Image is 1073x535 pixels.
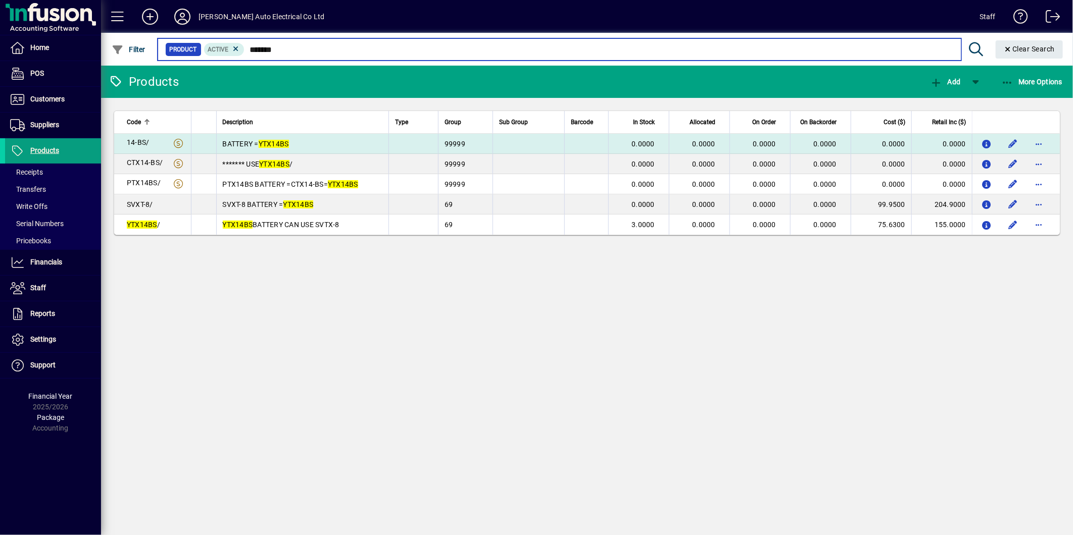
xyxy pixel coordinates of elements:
[134,8,166,26] button: Add
[884,117,905,128] span: Cost ($)
[571,117,602,128] div: Barcode
[259,160,289,168] em: YTX14BS
[127,179,161,187] span: PTX14BS/
[127,200,153,208] span: SVXT-8/
[127,138,150,146] span: 14-BS/
[223,200,314,208] span: SVXT-8 BATTERY =
[395,117,432,128] div: Type
[30,335,56,343] span: Settings
[5,181,101,198] a: Transfers
[753,221,776,229] span: 0.0000
[5,353,101,378] a: Support
[199,9,324,25] div: [PERSON_NAME] Auto Electrical Co Ltd
[814,180,837,188] span: 0.0000
[10,220,64,228] span: Serial Numbers
[30,309,55,317] span: Reports
[445,160,465,168] span: 99999
[204,43,245,56] mat-chip: Activation Status: Active
[851,215,911,235] td: 75.6300
[800,117,837,128] span: On Backorder
[223,140,289,148] span: BATTERY =
[5,276,101,301] a: Staff
[109,74,179,90] div: Products
[5,215,101,232] a: Serial Numbers
[445,221,453,229] span: 69
[127,117,185,128] div: Code
[911,174,972,194] td: 0.0000
[693,221,716,229] span: 0.0000
[223,221,253,229] em: YTX14BS
[499,117,528,128] span: Sub Group
[632,160,655,168] span: 0.0000
[1038,2,1060,35] a: Logout
[30,121,59,129] span: Suppliers
[632,140,655,148] span: 0.0000
[37,413,64,421] span: Package
[1005,176,1021,192] button: Edit
[693,160,716,168] span: 0.0000
[911,194,972,215] td: 204.9000
[395,117,408,128] span: Type
[127,221,160,229] span: /
[753,180,776,188] span: 0.0000
[571,117,593,128] span: Barcode
[445,180,465,188] span: 99999
[1006,2,1028,35] a: Knowledge Base
[851,174,911,194] td: 0.0000
[1004,45,1055,53] span: Clear Search
[753,160,776,168] span: 0.0000
[10,202,47,210] span: Write Offs
[736,117,785,128] div: On Order
[1005,217,1021,233] button: Edit
[30,146,59,154] span: Products
[5,35,101,61] a: Home
[127,117,141,128] span: Code
[693,200,716,208] span: 0.0000
[328,180,358,188] em: YTX14BS
[851,134,911,154] td: 0.0000
[930,78,960,86] span: Add
[30,43,49,51] span: Home
[928,73,963,91] button: Add
[445,117,461,128] span: Group
[109,40,148,59] button: Filter
[29,392,73,400] span: Financial Year
[10,185,46,193] span: Transfers
[283,200,314,208] em: YTX14BS
[5,327,101,352] a: Settings
[690,117,715,128] span: Allocated
[753,140,776,148] span: 0.0000
[1031,196,1047,212] button: More options
[208,46,229,53] span: Active
[1031,176,1047,192] button: More options
[30,95,65,103] span: Customers
[632,200,655,208] span: 0.0000
[996,40,1063,59] button: Clear
[223,117,254,128] span: Description
[223,221,339,229] span: BATTERY CAN USE SVTX-8
[223,180,358,188] span: PTX14BS BATTERY =CTX14-BS=
[445,140,465,148] span: 99999
[5,113,101,138] a: Suppliers
[30,69,44,77] span: POS
[1031,217,1047,233] button: More options
[814,221,837,229] span: 0.0000
[112,45,145,54] span: Filter
[1001,78,1063,86] span: More Options
[911,134,972,154] td: 0.0000
[5,164,101,181] a: Receipts
[633,117,655,128] span: In Stock
[632,180,655,188] span: 0.0000
[5,87,101,112] a: Customers
[814,160,837,168] span: 0.0000
[10,237,51,245] span: Pricebooks
[797,117,846,128] div: On Backorder
[1005,196,1021,212] button: Edit
[1031,156,1047,172] button: More options
[814,200,837,208] span: 0.0000
[30,284,46,292] span: Staff
[980,9,996,25] div: Staff
[632,221,655,229] span: 3.0000
[753,200,776,208] span: 0.0000
[693,140,716,148] span: 0.0000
